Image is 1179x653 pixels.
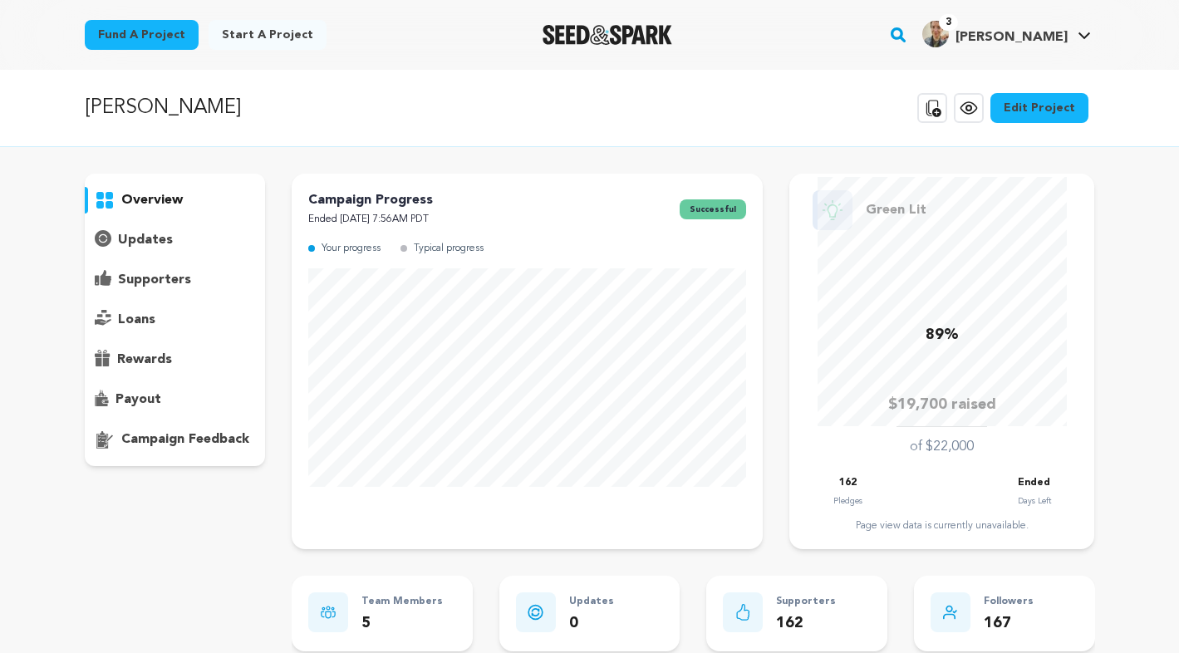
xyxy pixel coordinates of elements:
[919,17,1094,47] a: Erin M.'s Profile
[361,611,443,636] p: 5
[569,611,614,636] p: 0
[910,437,974,457] p: of $22,000
[414,239,484,258] p: Typical progress
[118,270,191,290] p: supporters
[984,592,1034,611] p: Followers
[955,31,1068,44] span: [PERSON_NAME]
[680,199,746,219] span: successful
[990,93,1088,123] a: Edit Project
[85,227,266,253] button: updates
[308,190,433,210] p: Campaign Progress
[115,390,161,410] p: payout
[118,230,173,250] p: updates
[806,519,1078,533] div: Page view data is currently unavailable.
[922,21,1068,47] div: Erin M.'s Profile
[85,93,241,123] p: [PERSON_NAME]
[85,20,199,50] a: Fund a project
[776,592,836,611] p: Supporters
[839,474,857,493] p: 162
[85,386,266,413] button: payout
[922,21,949,47] img: dd52b8ea95672f65.jpg
[569,592,614,611] p: Updates
[85,346,266,373] button: rewards
[984,611,1034,636] p: 167
[926,323,959,347] p: 89%
[1018,493,1051,509] p: Days Left
[833,493,862,509] p: Pledges
[308,210,433,229] p: Ended [DATE] 7:56AM PDT
[919,17,1094,52] span: Erin M.'s Profile
[543,25,673,45] a: Seed&Spark Homepage
[85,187,266,214] button: overview
[85,267,266,293] button: supporters
[85,307,266,333] button: loans
[209,20,327,50] a: Start a project
[121,190,183,210] p: overview
[322,239,381,258] p: Your progress
[939,14,958,31] span: 3
[776,611,836,636] p: 162
[361,592,443,611] p: Team Members
[85,426,266,453] button: campaign feedback
[117,350,172,370] p: rewards
[543,25,673,45] img: Seed&Spark Logo Dark Mode
[118,310,155,330] p: loans
[121,430,249,449] p: campaign feedback
[1018,474,1050,493] p: Ended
